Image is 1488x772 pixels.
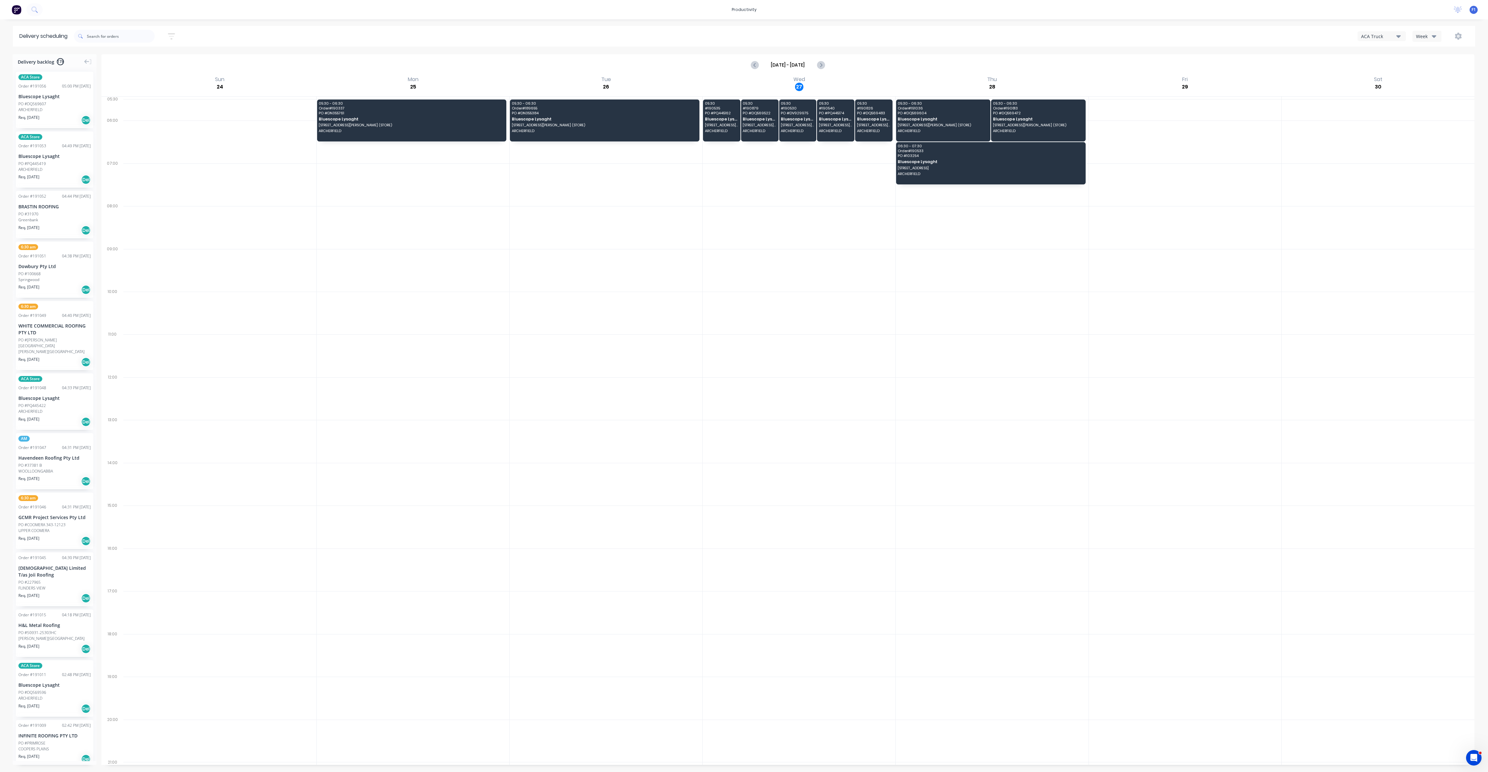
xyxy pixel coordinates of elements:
div: 05:30 [101,95,123,117]
div: PO #[PERSON_NAME][GEOGRAPHIC_DATA] [18,337,91,349]
div: BRASTIN ROOFING [18,203,91,210]
div: WHITE COMMERCIAL ROOFING PTY LTD [18,322,91,336]
div: PO #PRIMROSE [18,740,46,746]
span: PO # DQ569604 [898,111,987,115]
span: AM [18,436,30,442]
div: 04:30 PM [DATE] [62,555,91,561]
div: Delivery scheduling [13,26,74,47]
span: ARCHERFIELD [743,129,776,133]
div: 02:42 PM [DATE] [62,723,91,728]
span: Order # 190813 [993,106,1083,110]
div: PO #227965 [18,579,41,585]
div: Del [81,476,91,486]
div: 29 [1181,83,1189,91]
div: 28 [988,83,996,91]
div: Order # 191046 [18,504,46,510]
div: 04:40 PM [DATE] [62,313,91,318]
span: Req. [DATE] [18,225,39,231]
div: Sat [1372,76,1384,83]
span: # 190540 [819,106,852,110]
div: Bluescope Lysaght [18,93,91,100]
div: Order # 191053 [18,143,46,149]
span: ARCHERFIELD [705,129,739,133]
span: [STREET_ADDRESS][PERSON_NAME] (STORE) [743,123,776,127]
span: 05:30 - 06:30 [993,101,1083,105]
span: Req. [DATE] [18,357,39,362]
div: 17:00 [101,587,123,630]
div: Order # 191045 [18,555,46,561]
span: Delivery backlog [18,58,54,65]
div: Order # 191052 [18,193,46,199]
span: Req. [DATE] [18,174,39,180]
div: Bluescope Lysaght [18,153,91,160]
div: ARCHERFIELD [18,167,91,172]
button: Week [1412,31,1441,42]
div: Dowbury Pty Ltd [18,263,91,270]
div: Order # 191011 [18,672,46,678]
div: Del [81,754,91,764]
span: Req. [DATE] [18,643,39,649]
div: 10:00 [101,288,123,330]
span: [STREET_ADDRESS][PERSON_NAME] (STORE) [898,123,987,127]
span: 05:30 [857,101,891,105]
div: 21:00 [101,758,123,766]
div: PO #DQ569607 [18,101,46,107]
input: Search for orders [87,30,155,43]
span: ARCHERFIELD [993,129,1083,133]
div: PO #31970 [18,211,38,217]
div: Del [81,225,91,235]
span: [STREET_ADDRESS][PERSON_NAME] (STORE) [857,123,891,127]
div: Week [1416,33,1435,40]
span: # 190535 [705,106,739,110]
span: [STREET_ADDRESS] [898,166,1082,170]
div: Del [81,536,91,546]
span: 05:30 [781,101,814,105]
div: Tue [599,76,613,83]
div: ARCHERFIELD [18,107,91,113]
span: [STREET_ADDRESS][PERSON_NAME] (STORE) [819,123,852,127]
span: [STREET_ADDRESS][PERSON_NAME] (STORE) [319,123,503,127]
span: PO # DQ569483 [857,111,891,115]
div: 12:00 [101,373,123,416]
div: 06:00 [101,117,123,159]
span: [STREET_ADDRESS][PERSON_NAME] (STORE) [512,123,696,127]
span: 06:30 - 07:30 [898,144,1082,148]
div: Order # 191049 [18,313,46,318]
span: [STREET_ADDRESS][PERSON_NAME] (STORE) [705,123,739,127]
iframe: Intercom live chat [1466,750,1482,766]
div: 27 [795,83,803,91]
div: Del [81,644,91,654]
span: Order # 191036 [898,106,987,110]
span: PO # PQ445174 [819,111,852,115]
div: Del [81,357,91,367]
div: Fri [1180,76,1190,83]
span: 6:30 am [18,244,38,250]
span: [STREET_ADDRESS][PERSON_NAME] (STORE) [993,123,1083,127]
div: Order # 191056 [18,83,46,89]
span: # 190879 [743,106,776,110]
div: [PERSON_NAME][GEOGRAPHIC_DATA] [18,636,91,642]
span: Req. [DATE] [18,754,39,759]
div: PO #COOMERA 343-12123 [18,522,66,528]
div: 18:00 [101,630,123,673]
div: 04:33 PM [DATE] [62,385,91,391]
span: F1 [1472,7,1476,13]
div: Order # 191048 [18,385,46,391]
span: ARCHERFIELD [857,129,891,133]
span: Bluescope Lysaght [898,117,987,121]
span: Req. [DATE] [18,115,39,120]
span: [STREET_ADDRESS][PERSON_NAME] (STORE) [781,123,814,127]
div: Del [81,285,91,295]
span: Req. [DATE] [18,536,39,541]
span: PO # DV929975 [781,111,814,115]
span: 05:30 [819,101,852,105]
div: 11:00 [101,330,123,373]
div: Del [81,417,91,427]
div: 04:18 PM [DATE] [62,612,91,618]
span: ARCHERFIELD [781,129,814,133]
div: Order # 191009 [18,723,46,728]
span: 6:30 am [18,304,38,309]
span: Bluescope Lysaght [743,117,776,121]
div: ARCHERFIELD [18,695,91,701]
div: productivity [728,5,760,15]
